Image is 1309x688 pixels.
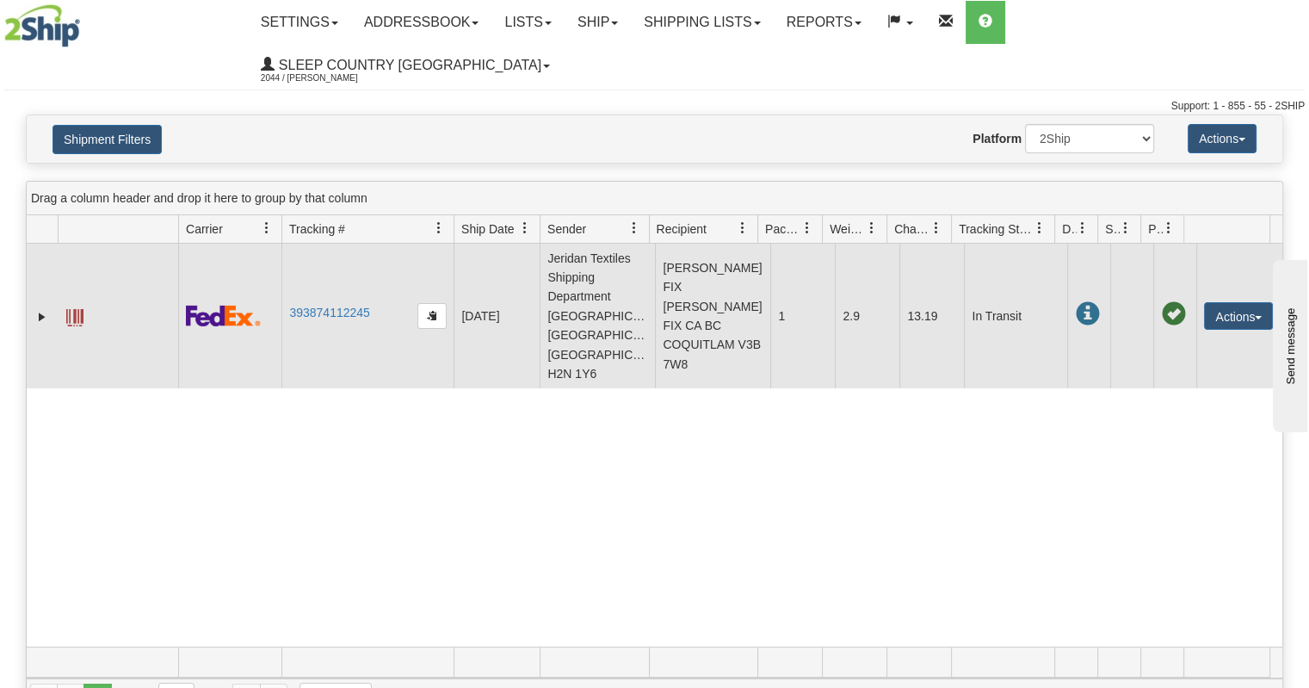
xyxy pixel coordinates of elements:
[959,220,1034,238] span: Tracking Status
[1075,302,1099,326] span: In Transit
[964,244,1067,388] td: In Transit
[1068,214,1097,243] a: Delivery Status filter column settings
[1188,124,1257,153] button: Actions
[491,1,564,44] a: Lists
[1062,220,1077,238] span: Delivery Status
[1148,220,1163,238] span: Pickup Status
[899,244,964,388] td: 13.19
[13,15,159,28] div: Send message
[66,301,83,329] a: Label
[52,125,162,154] button: Shipment Filters
[289,306,369,319] a: 393874112245
[275,58,541,72] span: Sleep Country [GEOGRAPHIC_DATA]
[835,244,899,388] td: 2.9
[972,130,1022,147] label: Platform
[27,182,1282,215] div: grid grouping header
[1204,302,1273,330] button: Actions
[424,214,454,243] a: Tracking # filter column settings
[1154,214,1183,243] a: Pickup Status filter column settings
[547,220,586,238] span: Sender
[540,244,655,388] td: Jeridan Textiles Shipping Department [GEOGRAPHIC_DATA] [GEOGRAPHIC_DATA] [GEOGRAPHIC_DATA] H2N 1Y6
[1025,214,1054,243] a: Tracking Status filter column settings
[770,244,835,388] td: 1
[461,220,514,238] span: Ship Date
[351,1,492,44] a: Addressbook
[1105,220,1120,238] span: Shipment Issues
[774,1,874,44] a: Reports
[657,220,707,238] span: Recipient
[4,4,80,47] img: logo2044.jpg
[454,244,540,388] td: [DATE]
[248,1,351,44] a: Settings
[1161,302,1185,326] span: Pickup Successfully created
[417,303,447,329] button: Copy to clipboard
[922,214,951,243] a: Charge filter column settings
[4,99,1305,114] div: Support: 1 - 855 - 55 - 2SHIP
[728,214,757,243] a: Recipient filter column settings
[252,214,281,243] a: Carrier filter column settings
[1111,214,1140,243] a: Shipment Issues filter column settings
[261,70,390,87] span: 2044 / [PERSON_NAME]
[655,244,770,388] td: [PERSON_NAME] FIX [PERSON_NAME] FIX CA BC COQUITLAM V3B 7W8
[857,214,886,243] a: Weight filter column settings
[186,220,223,238] span: Carrier
[34,308,51,325] a: Expand
[289,220,345,238] span: Tracking #
[565,1,631,44] a: Ship
[186,305,261,326] img: 2 - FedEx Express®
[765,220,801,238] span: Packages
[793,214,822,243] a: Packages filter column settings
[620,214,649,243] a: Sender filter column settings
[1269,256,1307,431] iframe: chat widget
[894,220,930,238] span: Charge
[248,44,563,87] a: Sleep Country [GEOGRAPHIC_DATA] 2044 / [PERSON_NAME]
[830,220,866,238] span: Weight
[510,214,540,243] a: Ship Date filter column settings
[631,1,773,44] a: Shipping lists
